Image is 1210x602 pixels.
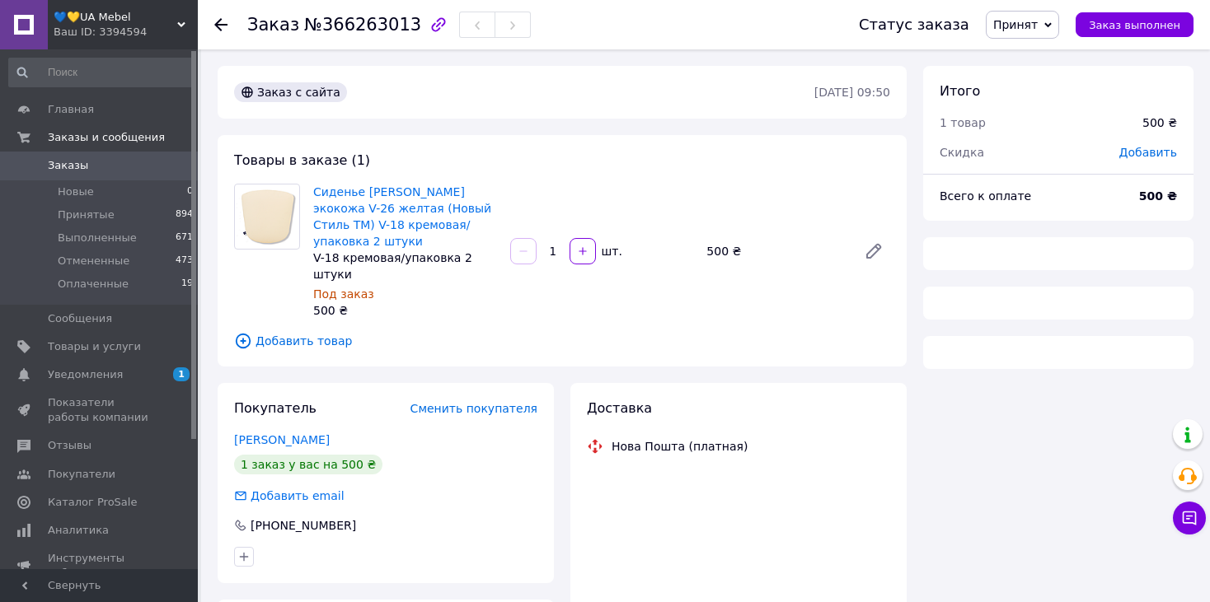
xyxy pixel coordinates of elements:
[48,495,137,510] span: Каталог ProSale
[54,10,177,25] span: 💙💛UA Mebel
[700,240,851,263] div: 500 ₴
[232,488,346,504] div: Добавить email
[814,86,890,99] time: [DATE] 09:50
[940,83,980,99] span: Итого
[940,189,1031,203] span: Всего к оплате
[48,551,152,581] span: Инструменты вебмастера и SEO
[58,208,115,222] span: Принятые
[48,467,115,482] span: Покупатели
[1173,502,1206,534] button: Чат с покупателем
[304,15,421,35] span: №366263013
[940,116,986,129] span: 1 товар
[8,58,195,87] input: Поиск
[1119,146,1177,159] span: Добавить
[234,332,890,350] span: Добавить товар
[48,311,112,326] span: Сообщения
[176,254,193,268] span: 473
[58,277,129,292] span: Оплаченные
[181,277,193,292] span: 19
[607,438,752,455] div: Нова Пошта (платная)
[249,488,346,504] div: Добавить email
[940,146,984,159] span: Скидка
[234,455,382,474] div: 1 заказ у вас на 500 ₴
[58,254,129,268] span: Отмененные
[187,184,193,199] span: 0
[859,16,969,33] div: Статус заказа
[48,102,94,117] span: Главная
[1076,12,1194,37] button: Заказ выполнен
[234,82,347,102] div: Заказ с сайта
[48,367,123,382] span: Уведомления
[313,185,491,248] a: Сиденье [PERSON_NAME] экокожа V-26 желтая (Новый Стиль ТМ) V-18 кремовая/упаковка 2 штуки
[857,235,890,268] a: Редактировать
[48,438,91,453] span: Отзывы
[598,243,624,259] div: шт.
[176,208,193,222] span: 894
[58,184,94,199] span: Новые
[313,302,497,319] div: 500 ₴
[1139,189,1177,203] b: 500 ₴
[173,367,190,381] span: 1
[993,18,1038,31] span: Принят
[313,287,374,301] span: Под заказ
[1142,114,1177,131] div: 500 ₴
[234,400,317,416] span: Покупатель
[410,402,537,415] span: Сменить покупателя
[176,231,193,245] span: 671
[58,231,137,245] span: Выполненные
[587,400,652,416] span: Доставка
[234,152,370,168] span: Товары в заказе (1)
[48,339,141,354] span: Товары и услуги
[313,250,497,282] div: V-18 кремовая/упаковка 2 штуки
[1089,19,1180,31] span: Заказ выполнен
[249,517,358,534] div: [PHONE_NUMBER]
[234,433,330,446] a: [PERSON_NAME]
[54,25,198,40] div: Ваш ID: 3394594
[235,187,299,246] img: Сиденье стула Neron экокожа V-26 желтая (Новый Стиль ТМ) V-18 кремовая/упаковка 2 штуки
[48,130,165,145] span: Заказы и сообщения
[214,16,227,33] div: Вернуться назад
[48,523,109,538] span: Аналитика
[247,15,299,35] span: Заказ
[48,395,152,425] span: Показатели работы компании
[48,158,88,173] span: Заказы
